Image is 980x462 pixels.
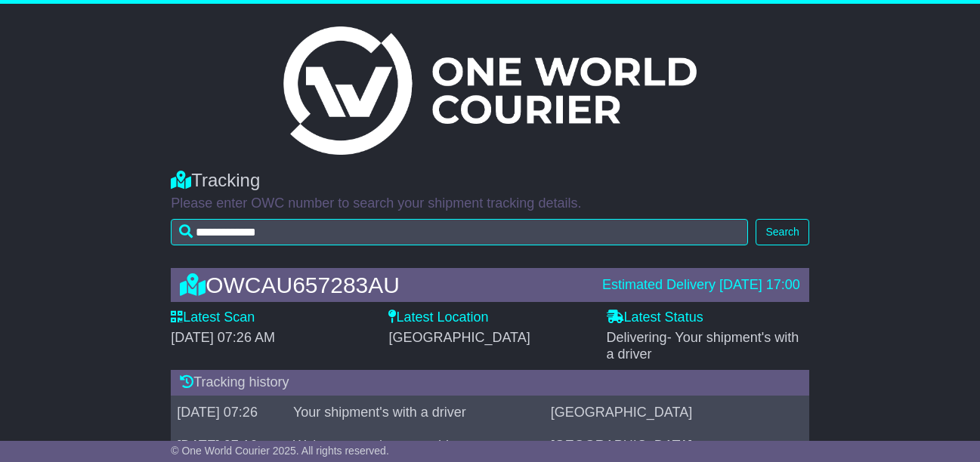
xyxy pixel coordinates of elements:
[287,429,545,462] td: We're processing your shipment
[607,330,799,362] span: Delivering
[171,370,809,396] div: Tracking history
[172,273,595,297] div: OWCAU657283AU
[171,170,809,192] div: Tracking
[756,219,808,245] button: Search
[283,26,696,155] img: Light
[171,330,275,345] span: [DATE] 07:26 AM
[171,310,255,326] label: Latest Scan
[607,330,799,362] span: - Your shipment's with a driver
[171,445,389,457] span: © One World Courier 2025. All rights reserved.
[388,330,530,345] span: [GEOGRAPHIC_DATA]
[607,310,703,326] label: Latest Status
[171,429,287,462] td: [DATE] 07:10
[171,196,809,212] p: Please enter OWC number to search your shipment tracking details.
[545,396,809,429] td: [GEOGRAPHIC_DATA]
[388,310,488,326] label: Latest Location
[171,396,287,429] td: [DATE] 07:26
[545,429,809,462] td: [GEOGRAPHIC_DATA]
[602,277,800,294] div: Estimated Delivery [DATE] 17:00
[287,396,545,429] td: Your shipment's with a driver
